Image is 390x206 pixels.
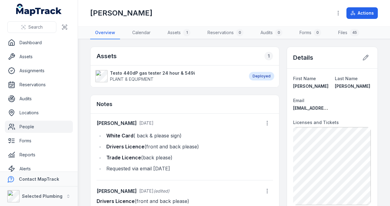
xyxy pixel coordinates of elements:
[139,120,154,126] time: 8/20/2025, 10:29:20 AM
[5,79,73,91] a: Reservations
[335,83,370,89] span: [PERSON_NAME]
[203,27,248,39] a: Reservations0
[293,120,339,125] span: Licenses and Tickets
[90,8,152,18] h1: [PERSON_NAME]
[19,176,59,182] strong: Contact MapTrack
[105,153,273,162] li: (back please)
[275,29,282,36] div: 0
[5,163,73,175] a: Alerts
[163,27,195,39] a: Assets1
[7,21,56,33] button: Search
[139,188,154,194] span: [DATE]
[154,188,169,194] span: (edited)
[295,27,326,39] a: Forms0
[110,70,195,76] strong: Testo 440dP gas tester 24 hour & 549i
[5,107,73,119] a: Locations
[106,133,133,139] strong: White Card
[5,149,73,161] a: Reports
[106,144,144,150] strong: Drivers Licence
[22,194,62,199] strong: Selected Plumbing
[293,105,367,111] span: [EMAIL_ADDRESS][DOMAIN_NAME]
[105,142,273,151] li: (front and back please)
[105,131,273,140] li: ( back & please sign)
[5,121,73,133] a: People
[97,198,135,204] strong: Drivers Licence
[97,119,137,127] strong: [PERSON_NAME]
[249,72,274,80] div: Deployed
[335,76,358,81] span: Last Name
[97,52,117,60] h2: Assets
[110,76,154,82] span: PLANT & EQUIPMENT
[90,27,120,39] a: Overview
[350,29,359,36] div: 45
[293,53,313,62] h2: Details
[28,24,43,30] span: Search
[97,187,137,195] strong: [PERSON_NAME]
[333,27,364,39] a: Files45
[5,51,73,63] a: Assets
[106,154,141,161] strong: Trade Licence
[127,27,155,39] a: Calendar
[139,120,154,126] span: [DATE]
[256,27,287,39] a: Audits0
[293,98,304,103] span: Email
[236,29,243,36] div: 0
[264,52,273,60] div: 1
[16,4,62,16] a: MapTrack
[5,37,73,49] a: Dashboard
[293,76,316,81] span: First Name
[97,100,112,108] h3: Notes
[105,164,273,173] li: Requested via email [DATE]
[5,93,73,105] a: Audits
[95,70,243,82] a: Testo 440dP gas tester 24 hour & 549iPLANT & EQUIPMENT
[346,7,378,19] button: Actions
[183,29,190,36] div: 1
[139,188,154,194] time: 8/29/2025, 2:11:00 PM
[5,65,73,77] a: Assignments
[293,83,328,89] span: [PERSON_NAME]
[314,29,321,36] div: 0
[5,135,73,147] a: Forms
